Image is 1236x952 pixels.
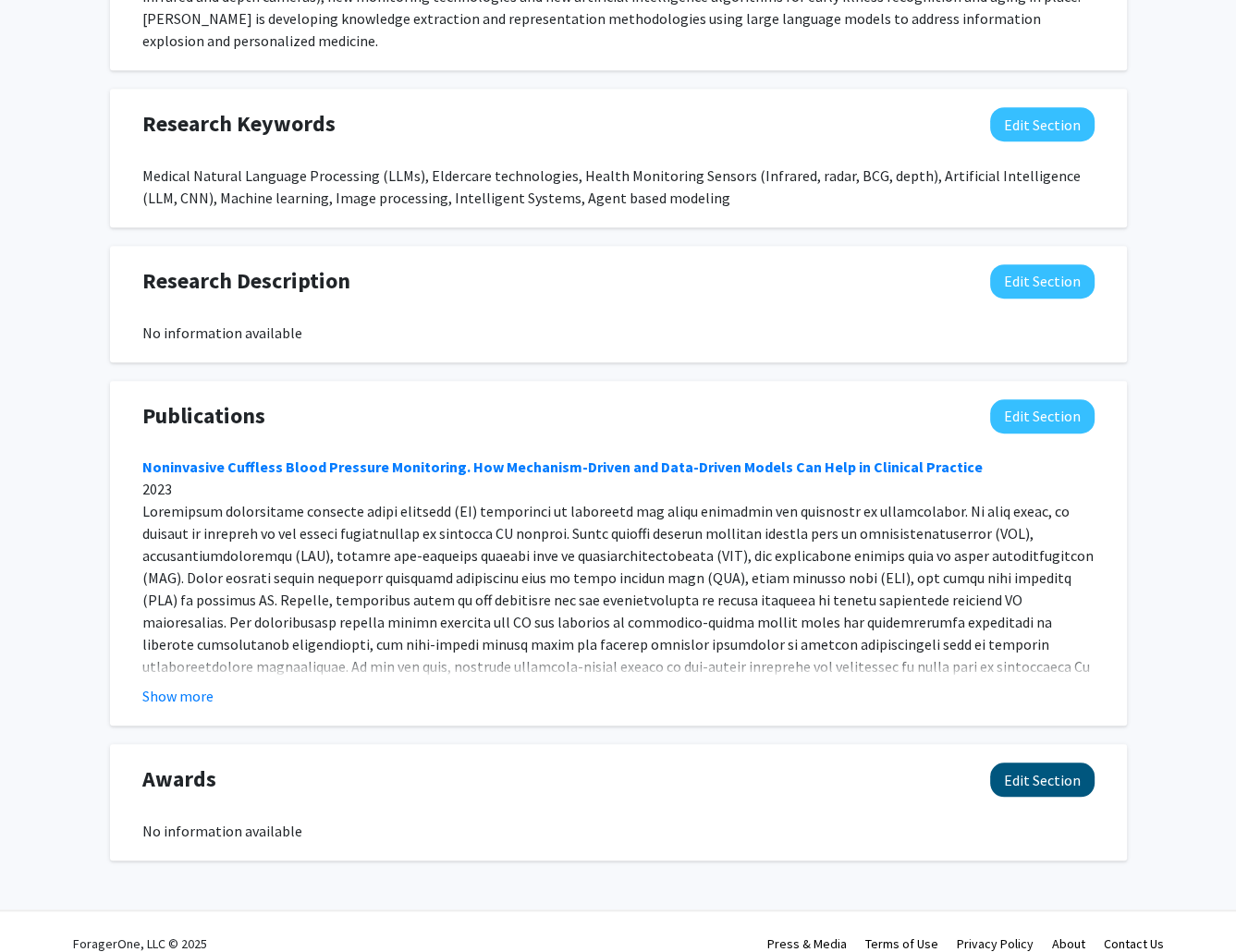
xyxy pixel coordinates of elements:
[142,264,350,298] span: Research Description
[990,107,1095,141] button: Edit Research Keywords
[957,935,1034,952] a: Privacy Policy
[990,264,1095,299] button: Edit Research Description
[865,935,938,952] a: Terms of Use
[1052,935,1085,952] a: About
[142,165,1095,209] div: Medical Natural Language Processing (LLMs), Eldercare technologies, Health Monitoring Sensors (In...
[14,869,79,938] iframe: Chat
[142,322,1095,344] div: No information available
[1104,935,1164,952] a: Contact Us
[142,458,983,476] a: Noninvasive Cuffless Blood Pressure Monitoring. How Mechanism-Driven and Data-Driven Models Can H...
[142,107,336,140] span: Research Keywords
[990,763,1095,797] button: Edit Awards
[142,685,214,707] button: Show more
[142,763,216,796] span: Awards
[142,399,265,433] span: Publications
[142,820,1095,842] div: No information available
[990,399,1095,433] button: Edit Publications
[767,935,847,952] a: Press & Media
